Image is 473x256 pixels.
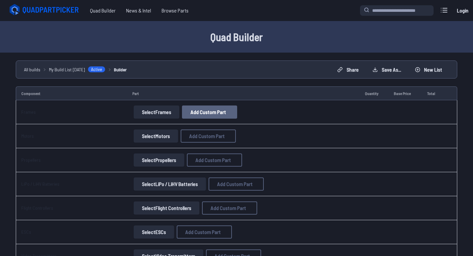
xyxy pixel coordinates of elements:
button: Add Custom Part [182,105,237,119]
button: SelectFlight Controllers [134,201,199,215]
button: SelectMotors [134,129,178,143]
a: All builds [24,66,40,73]
button: SelectFrames [134,105,179,119]
a: Frames [21,109,36,115]
td: Total [422,86,444,100]
button: Add Custom Part [177,225,232,239]
button: Add Custom Part [202,201,257,215]
a: SelectPropellers [132,153,186,167]
a: SelectESCs [132,225,175,239]
a: Flight Controllers [21,205,53,211]
a: Browse Parts [156,4,194,17]
button: New List [409,64,448,75]
button: SelectPropellers [134,153,184,167]
a: My Build List [DATE]Active [49,66,105,73]
td: Quantity [360,86,389,100]
button: SelectLiPo / LiHV Batteries [134,177,206,191]
span: My Build List [DATE] [49,66,85,73]
span: Add Custom Part [185,229,221,235]
a: SelectFrames [132,105,181,119]
button: Add Custom Part [209,177,264,191]
td: Component [16,86,127,100]
span: Add Custom Part [217,181,253,187]
a: Motors [21,133,34,139]
td: Base Price [389,86,422,100]
span: Add Custom Part [191,109,226,115]
button: Add Custom Part [181,129,236,143]
button: Share [332,64,364,75]
a: LiPo / LiHV Batteries [21,181,59,187]
a: News & Intel [121,4,156,17]
button: SelectESCs [134,225,174,239]
a: SelectMotors [132,129,179,143]
span: Add Custom Part [211,205,246,211]
span: Add Custom Part [189,133,225,139]
button: Save as... [367,64,407,75]
a: ESCs [21,229,31,235]
a: Login [455,4,470,17]
button: Add Custom Part [187,153,242,167]
a: Builder [114,66,127,73]
a: Quad Builder [85,4,121,17]
td: Part [127,86,359,100]
a: SelectLiPo / LiHV Batteries [132,177,207,191]
a: SelectFlight Controllers [132,201,201,215]
span: Add Custom Part [195,157,231,163]
a: Propellers [21,157,41,163]
h1: Quad Builder [26,29,447,45]
span: Active [88,66,105,73]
